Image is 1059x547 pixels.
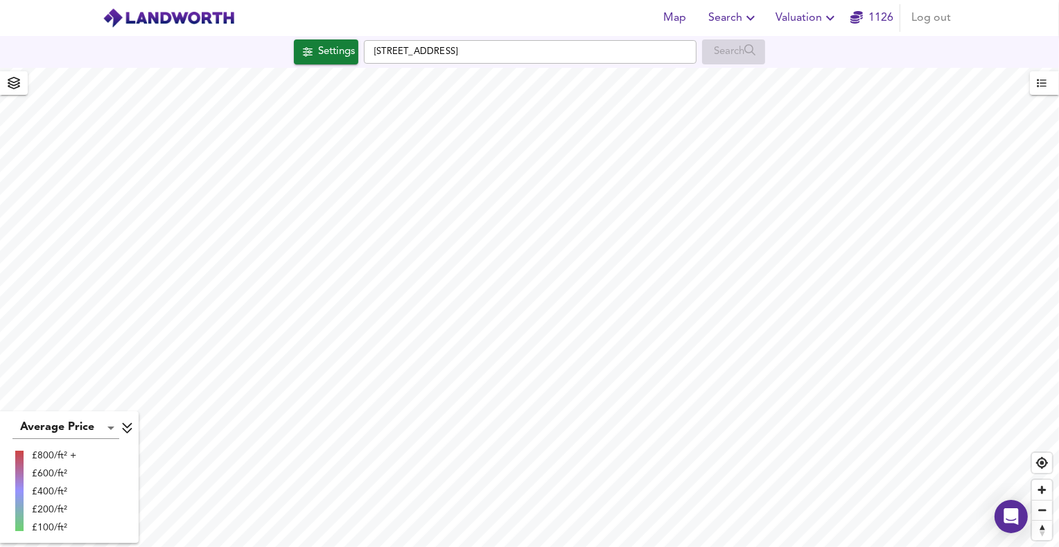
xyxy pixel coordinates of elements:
button: Search [703,4,764,32]
button: Find my location [1032,453,1052,473]
div: Settings [318,43,355,61]
div: Open Intercom Messenger [995,500,1028,533]
div: £800/ft² + [32,449,76,463]
div: Click to configure Search Settings [294,39,358,64]
div: £200/ft² [32,503,76,517]
div: £400/ft² [32,485,76,499]
div: £100/ft² [32,521,76,535]
img: logo [103,8,235,28]
div: Average Price [12,417,119,439]
div: Enable a Source before running a Search [702,39,765,64]
span: Zoom out [1032,501,1052,520]
div: £600/ft² [32,467,76,481]
button: Log out [906,4,956,32]
span: Valuation [776,8,839,28]
button: 1126 [850,4,894,32]
button: Zoom out [1032,500,1052,520]
span: Reset bearing to north [1032,521,1052,540]
input: Enter a location... [364,40,697,64]
button: Zoom in [1032,480,1052,500]
span: Map [658,8,692,28]
button: Settings [294,39,358,64]
button: Map [653,4,697,32]
button: Valuation [770,4,844,32]
span: Search [708,8,759,28]
button: Reset bearing to north [1032,520,1052,540]
span: Log out [911,8,951,28]
a: 1126 [850,8,893,28]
